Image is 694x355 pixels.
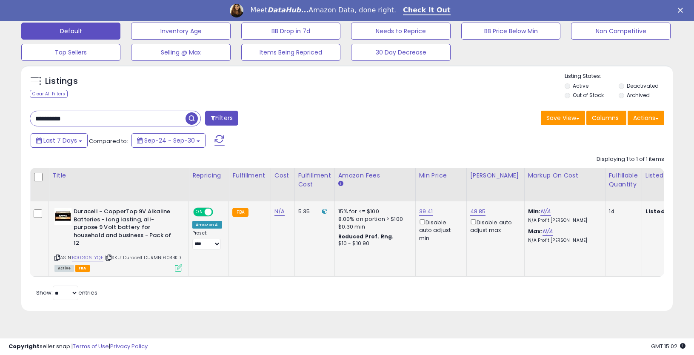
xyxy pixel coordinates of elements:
[274,171,291,180] div: Cost
[192,230,222,249] div: Preset:
[54,208,182,271] div: ASIN:
[524,168,605,201] th: The percentage added to the cost of goods (COGS) that forms the calculator for Min & Max prices.
[461,23,560,40] button: BB Price Below Min
[9,343,148,351] div: seller snap | |
[232,171,267,180] div: Fulfillment
[651,342,685,350] span: 2025-10-14 15:02 GMT
[351,44,450,61] button: 30 Day Decrease
[403,6,451,15] a: Check It Out
[73,342,109,350] a: Terms of Use
[9,342,40,350] strong: Copyright
[528,238,599,243] p: N/A Profit [PERSON_NAME]
[52,171,185,180] div: Title
[628,111,664,125] button: Actions
[543,227,553,236] a: N/A
[131,133,206,148] button: Sep-24 - Sep-30
[338,240,409,247] div: $10 - $10.90
[338,223,409,231] div: $0.30 min
[241,23,340,40] button: BB Drop in 7d
[43,136,77,145] span: Last 7 Days
[419,218,460,242] div: Disable auto adjust min
[540,207,551,216] a: N/A
[54,265,74,272] span: All listings currently available for purchase on Amazon
[338,180,343,188] small: Amazon Fees.
[573,92,604,99] label: Out of Stock
[72,254,103,261] a: B00G06TYQE
[131,44,230,61] button: Selling @ Max
[627,92,650,99] label: Archived
[192,221,222,229] div: Amazon AI
[192,171,225,180] div: Repricing
[54,208,71,225] img: 41tgoy+gPbL._SL40_.jpg
[232,208,248,217] small: FBA
[565,72,673,80] p: Listing States:
[75,265,90,272] span: FBA
[338,208,409,215] div: 15% for <= $100
[194,209,205,216] span: ON
[131,23,230,40] button: Inventory Age
[678,8,686,13] div: Close
[241,44,340,61] button: Items Being Repriced
[21,23,120,40] button: Default
[571,23,670,40] button: Non Competitive
[250,6,396,14] div: Meet Amazon Data, done right.
[592,114,619,122] span: Columns
[419,207,433,216] a: 39.41
[267,6,308,14] i: DataHub...
[298,171,331,189] div: Fulfillment Cost
[470,207,486,216] a: 48.85
[609,171,638,189] div: Fulfillable Quantity
[230,4,243,17] img: Profile image for Georgie
[586,111,626,125] button: Columns
[528,171,602,180] div: Markup on Cost
[338,233,394,240] b: Reduced Prof. Rng.
[627,82,659,89] label: Deactivated
[528,207,541,215] b: Min:
[89,137,128,145] span: Compared to:
[470,218,518,234] div: Disable auto adjust max
[338,215,409,223] div: 8.00% on portion > $100
[205,111,238,126] button: Filters
[274,207,285,216] a: N/A
[528,218,599,223] p: N/A Profit [PERSON_NAME]
[21,44,120,61] button: Top Sellers
[110,342,148,350] a: Privacy Policy
[74,208,177,249] b: Duracell - CopperTop 9V Alkaline Batteries - long lasting, all-purpose 9 Volt battery for househo...
[609,208,635,215] div: 14
[144,136,195,145] span: Sep-24 - Sep-30
[351,23,450,40] button: Needs to Reprice
[419,171,463,180] div: Min Price
[470,171,521,180] div: [PERSON_NAME]
[45,75,78,87] h5: Listings
[573,82,588,89] label: Active
[338,171,412,180] div: Amazon Fees
[597,155,664,163] div: Displaying 1 to 1 of 1 items
[645,207,684,215] b: Listed Price:
[36,289,97,297] span: Show: entries
[212,209,226,216] span: OFF
[541,111,585,125] button: Save View
[298,208,328,215] div: 5.35
[31,133,88,148] button: Last 7 Days
[105,254,181,261] span: | SKU: Duracell DURMN1604BKD
[528,227,543,235] b: Max:
[30,90,68,98] div: Clear All Filters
